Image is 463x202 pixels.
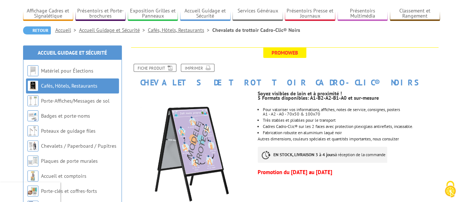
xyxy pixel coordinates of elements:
span: Promoweb [263,48,306,58]
li: Chevalets de trottoir Cadro-Clic® Noirs [212,26,300,34]
a: Matériel pour Élections [41,67,93,74]
a: Présentoirs Multimédia [337,8,388,20]
a: Présentoirs et Porte-brochures [75,8,126,20]
img: Matériel pour Élections [27,65,38,76]
img: Poteaux de guidage files [27,125,38,136]
a: Présentoirs Presse et Journaux [285,8,335,20]
a: Badges et porte-noms [41,113,90,119]
p: 5 Formats disponibles: A1-B2-A2-B1-A0 et sur-mesure [258,96,440,100]
img: Chevalets / Paperboard / Pupitres [27,140,38,151]
a: Chevalets / Paperboard / Pupitres [41,143,116,149]
li: Fabrication robuste en aluminium laqué noir [263,131,440,135]
div: Autres dimensions, couleurs spéciales et quantités importantes, nous consulter [258,87,445,178]
strong: EN STOCK, LIVRAISON 3 à 4 jours [273,152,335,157]
a: Cafés, Hôtels, Restaurants [41,82,97,89]
p: à réception de la commande [258,147,387,163]
a: Plaques de porte murales [41,158,98,164]
a: Imprimer [181,64,214,72]
a: Cafés, Hôtels, Restaurants [148,27,212,33]
a: Services Généraux [232,8,283,20]
img: Cookies (fenêtre modale) [441,180,459,198]
img: Porte-Affiches/Messages de sol [27,95,38,106]
button: Cookies (fenêtre modale) [437,177,463,202]
p: Pour valoriser vos informations, affiches, notes de service, consignes, posters [263,107,440,112]
img: Plaques de porte murales [27,155,38,166]
a: Porte-Affiches/Messages de sol [41,98,109,104]
a: Classement et Rangement [390,8,440,20]
li: Très stables et pliables pour le transport [263,118,440,122]
a: Retour [23,26,51,34]
a: Accueil Guidage et Sécurité [180,8,231,20]
a: Accueil Guidage et Sécurité [79,27,148,33]
img: Accueil et comptoirs [27,170,38,181]
a: Exposition Grilles et Panneaux [128,8,178,20]
a: Accueil Guidage et Sécurité [38,49,107,56]
a: Fiche produit [134,64,176,72]
p: Promotion du [DATE] au [DATE] [258,170,440,175]
a: Poteaux de guidage files [41,128,96,134]
p: Soyez visibles de loin et à proximité ! [258,91,440,96]
p: A1 - A2 - A0 - 70x50 & 100x70 [263,112,440,116]
a: Affichage Cadres et Signalétique [23,8,74,20]
a: Accueil et comptoirs [41,173,86,179]
a: Accueil [55,27,79,33]
img: Badges et porte-noms [27,110,38,121]
a: Porte-clés et coffres-forts [41,188,97,194]
p: Cadres Cadro-Clic® sur les 2 faces avec protection plexiglass antireflets, incassable. [263,124,440,129]
img: Cafés, Hôtels, Restaurants [27,80,38,91]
